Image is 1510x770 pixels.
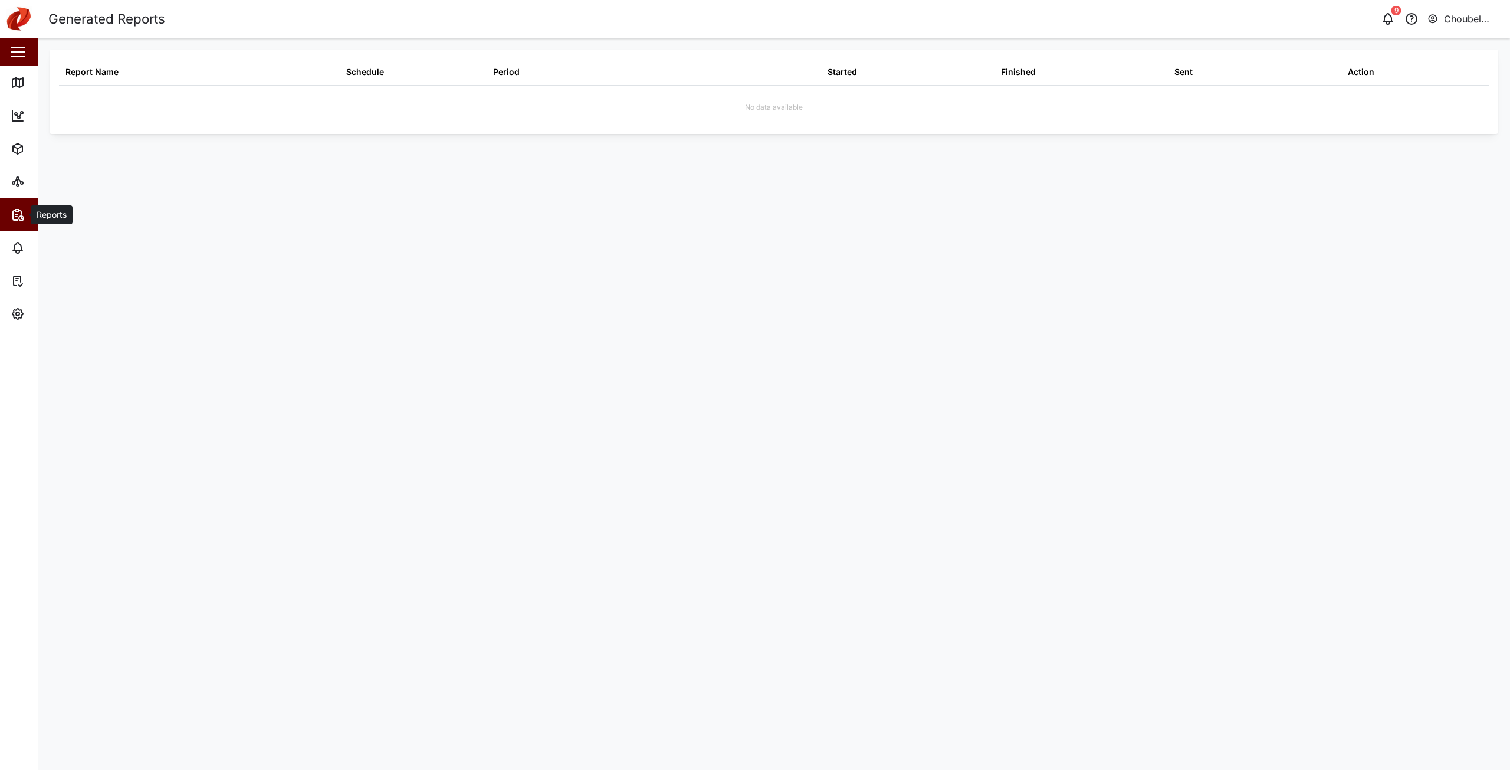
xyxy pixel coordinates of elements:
[65,65,119,78] div: Report Name
[1174,65,1193,78] div: Sent
[1391,6,1401,15] div: 9
[1348,65,1374,78] div: Action
[31,241,67,254] div: Alarms
[346,65,384,78] div: Schedule
[1001,65,1036,78] div: Finished
[31,109,84,122] div: Dashboard
[31,142,67,155] div: Assets
[31,76,57,89] div: Map
[48,9,165,30] div: Generated Reports
[1444,12,1500,27] div: Choubel Lamera
[745,102,803,113] div: No data available
[493,65,520,78] div: Period
[1427,11,1501,27] button: Choubel Lamera
[31,274,63,287] div: Tasks
[31,208,71,221] div: Reports
[6,6,32,32] img: Main Logo
[828,65,857,78] div: Started
[31,175,59,188] div: Sites
[31,307,73,320] div: Settings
